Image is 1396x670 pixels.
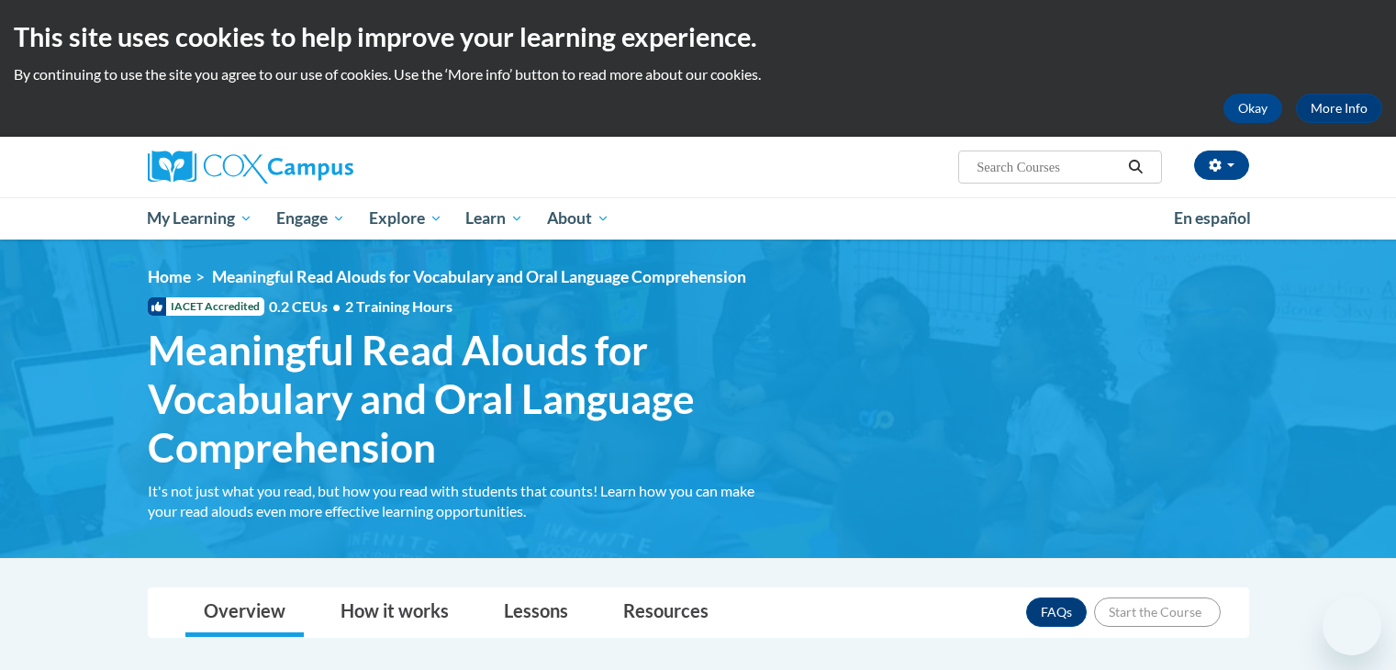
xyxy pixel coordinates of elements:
span: My Learning [147,207,252,229]
a: About [535,197,621,240]
span: Explore [369,207,442,229]
span: About [547,207,609,229]
span: 2 Training Hours [345,297,452,315]
span: Engage [276,207,345,229]
p: By continuing to use the site you agree to our use of cookies. Use the ‘More info’ button to read... [14,64,1382,84]
a: Resources [605,588,727,637]
span: Meaningful Read Alouds for Vocabulary and Oral Language Comprehension [212,267,746,286]
button: Search [1122,156,1149,178]
span: 0.2 CEUs [269,296,452,317]
img: Cox Campus [148,151,353,184]
a: Lessons [486,588,586,637]
a: How it works [322,588,467,637]
a: Cox Campus [148,151,497,184]
a: Engage [264,197,357,240]
a: My Learning [136,197,265,240]
a: FAQs [1026,597,1087,627]
span: • [332,297,341,315]
a: Overview [185,588,304,637]
span: En español [1174,208,1251,228]
a: En español [1162,199,1263,238]
iframe: Button to launch messaging window [1323,597,1381,655]
div: It's not just what you read, but how you read with students that counts! Learn how you can make y... [148,481,781,521]
input: Search Courses [975,156,1122,178]
div: Main menu [120,197,1277,240]
a: Home [148,267,191,286]
span: Meaningful Read Alouds for Vocabulary and Oral Language Comprehension [148,326,781,471]
h2: This site uses cookies to help improve your learning experience. [14,18,1382,55]
button: Enroll [1094,597,1221,627]
button: Account Settings [1194,151,1249,180]
a: Explore [357,197,454,240]
a: Learn [453,197,535,240]
button: Okay [1223,94,1282,123]
a: More Info [1296,94,1382,123]
span: IACET Accredited [148,297,264,316]
span: Learn [465,207,523,229]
